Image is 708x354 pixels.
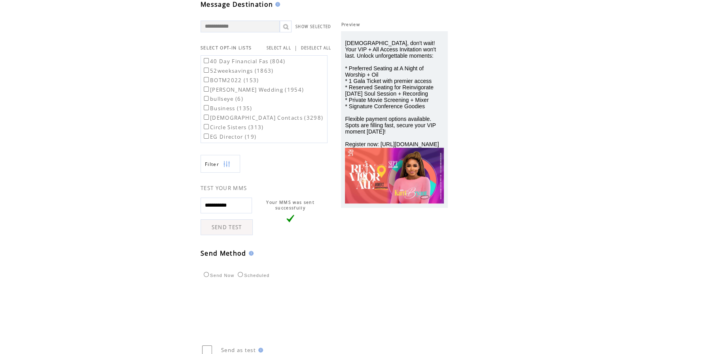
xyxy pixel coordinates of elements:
[286,215,294,222] img: vLarge.png
[295,24,331,29] a: SHOW SELECTED
[202,77,259,84] label: BOTM2022 (153)
[204,115,209,120] input: [DEMOGRAPHIC_DATA] Contacts (3298)
[345,40,439,147] span: [DEMOGRAPHIC_DATA], don't wait! Your VIP + All Access Invitation won't last. Unlock unforgettable...
[202,133,256,140] label: EG Director (19)
[204,58,209,63] input: 40 Day Financial Fas (804)
[236,273,269,278] label: Scheduled
[204,272,209,277] input: Send Now
[202,67,274,74] label: 52weeksavings (1863)
[223,155,230,173] img: filters.png
[204,105,209,110] input: Business (135)
[204,77,209,82] input: BOTM2022 (153)
[246,251,254,256] img: help.gif
[201,249,246,258] span: Send Method
[341,22,360,27] span: Preview
[201,45,252,51] span: SELECT OPT-IN LISTS
[204,96,209,101] input: bullseye (6)
[202,95,243,102] label: bullseye (6)
[204,87,209,92] input: [PERSON_NAME] Wedding (1954)
[221,346,256,354] span: Send as test
[202,105,252,112] label: Business (135)
[204,68,209,73] input: 52weeksavings (1863)
[201,155,240,173] a: Filter
[205,161,219,168] span: Show filters
[202,86,304,93] label: [PERSON_NAME] Wedding (1954)
[273,2,280,7] img: help.gif
[204,124,209,129] input: Circle Sisters (313)
[201,219,253,235] a: SEND TEST
[202,58,286,65] label: 40 Day Financial Fas (804)
[256,348,263,352] img: help.gif
[201,185,247,192] span: TEST YOUR MMS
[267,45,291,51] a: SELECT ALL
[204,134,209,139] input: EG Director (19)
[238,272,243,277] input: Scheduled
[266,200,314,211] span: Your MMS was sent successfully
[202,143,256,150] label: egconnect (488)
[202,114,323,121] label: [DEMOGRAPHIC_DATA] Contacts (3298)
[202,273,234,278] label: Send Now
[294,44,297,51] span: |
[202,124,264,131] label: Circle Sisters (313)
[301,45,331,51] a: DESELECT ALL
